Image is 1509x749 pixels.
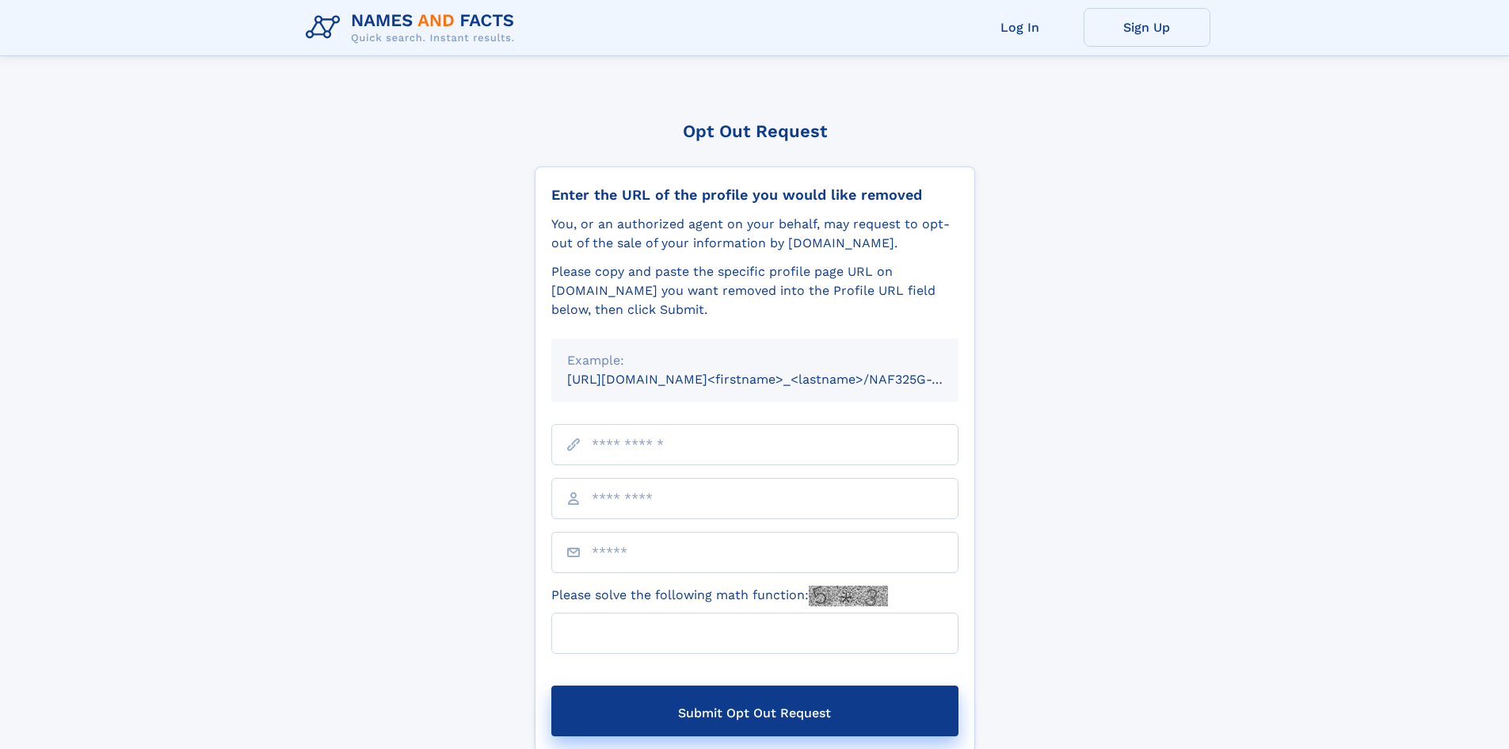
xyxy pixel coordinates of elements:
div: Example: [567,351,943,370]
a: Sign Up [1084,8,1210,47]
div: You, or an authorized agent on your behalf, may request to opt-out of the sale of your informatio... [551,215,958,253]
img: Logo Names and Facts [299,6,528,49]
label: Please solve the following math function: [551,586,888,606]
a: Log In [957,8,1084,47]
small: [URL][DOMAIN_NAME]<firstname>_<lastname>/NAF325G-xxxxxxxx [567,372,989,387]
button: Submit Opt Out Request [551,686,958,736]
div: Please copy and paste the specific profile page URL on [DOMAIN_NAME] you want removed into the Pr... [551,262,958,319]
div: Enter the URL of the profile you would like removed [551,186,958,204]
div: Opt Out Request [535,121,975,141]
